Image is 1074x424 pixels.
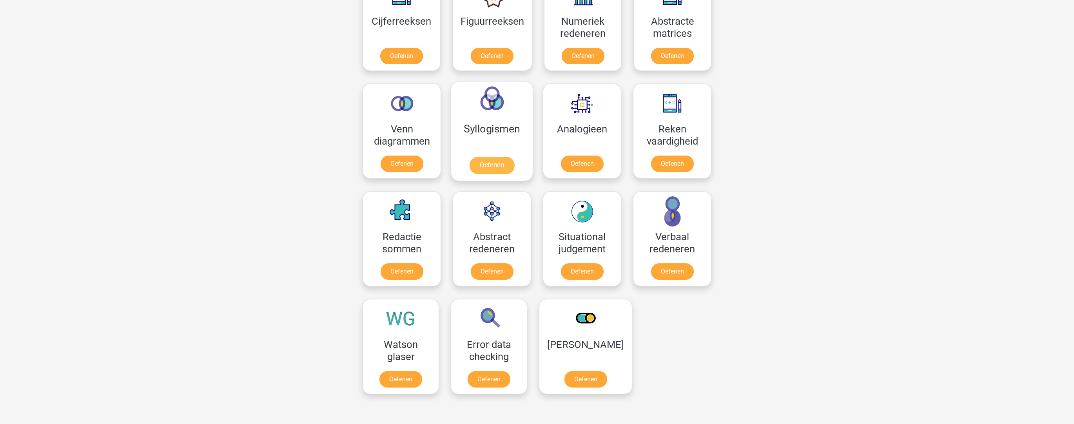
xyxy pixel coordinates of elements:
[651,263,694,280] a: Oefenen
[561,156,604,172] a: Oefenen
[561,263,604,280] a: Oefenen
[471,48,513,64] a: Oefenen
[471,263,513,280] a: Oefenen
[381,263,423,280] a: Oefenen
[564,371,607,388] a: Oefenen
[651,156,694,172] a: Oefenen
[468,371,510,388] a: Oefenen
[651,48,694,64] a: Oefenen
[562,48,604,64] a: Oefenen
[381,156,423,172] a: Oefenen
[470,157,514,174] a: Oefenen
[379,371,422,388] a: Oefenen
[380,48,423,64] a: Oefenen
